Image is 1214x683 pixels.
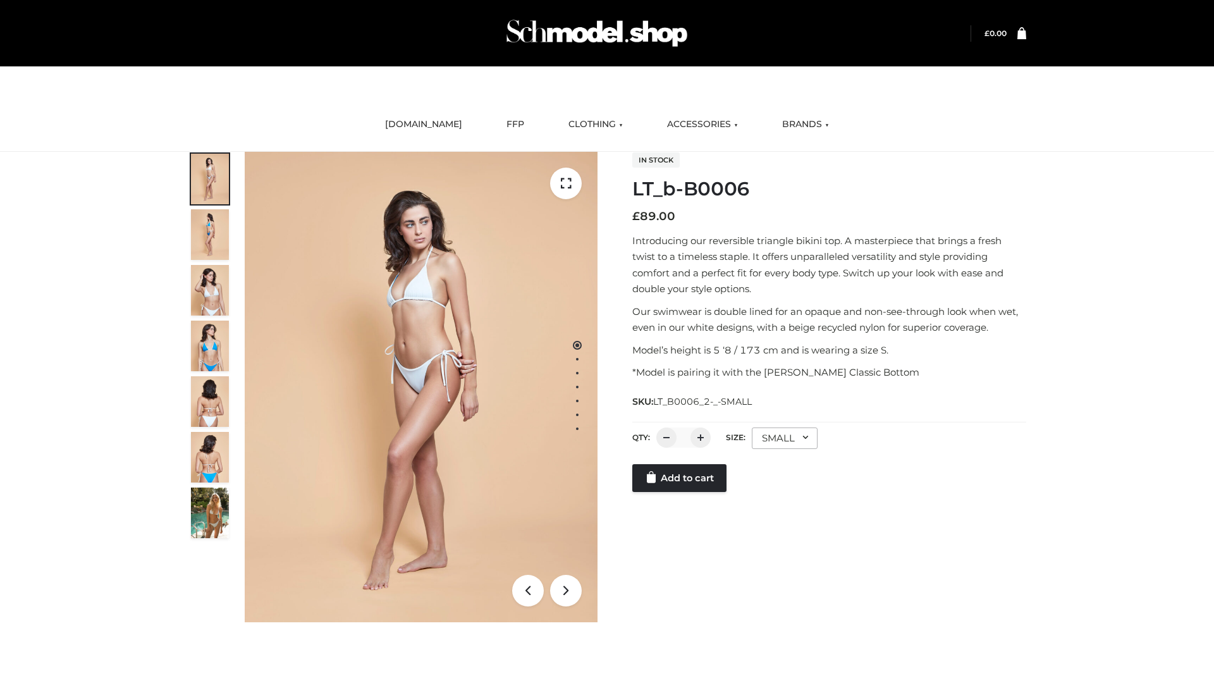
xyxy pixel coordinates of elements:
img: Arieltop_CloudNine_AzureSky2.jpg [191,488,229,538]
a: FFP [497,111,534,138]
img: ArielClassicBikiniTop_CloudNine_AzureSky_OW114ECO_4-scaled.jpg [191,321,229,371]
span: £ [984,28,990,38]
span: £ [632,209,640,223]
a: ACCESSORIES [658,111,747,138]
a: £0.00 [984,28,1007,38]
img: ArielClassicBikiniTop_CloudNine_AzureSky_OW114ECO_2-scaled.jpg [191,209,229,260]
p: Our swimwear is double lined for an opaque and non-see-through look when wet, even in our white d... [632,304,1026,336]
p: Introducing our reversible triangle bikini top. A masterpiece that brings a fresh twist to a time... [632,233,1026,297]
h1: LT_b-B0006 [632,178,1026,200]
img: ArielClassicBikiniTop_CloudNine_AzureSky_OW114ECO_1-scaled.jpg [191,154,229,204]
span: SKU: [632,394,753,409]
img: ArielClassicBikiniTop_CloudNine_AzureSky_OW114ECO_7-scaled.jpg [191,376,229,427]
p: Model’s height is 5 ‘8 / 173 cm and is wearing a size S. [632,342,1026,359]
img: ArielClassicBikiniTop_CloudNine_AzureSky_OW114ECO_1 [245,152,598,622]
img: ArielClassicBikiniTop_CloudNine_AzureSky_OW114ECO_3-scaled.jpg [191,265,229,316]
bdi: 0.00 [984,28,1007,38]
a: [DOMAIN_NAME] [376,111,472,138]
bdi: 89.00 [632,209,675,223]
label: QTY: [632,433,650,442]
a: Add to cart [632,464,727,492]
span: In stock [632,152,680,168]
img: ArielClassicBikiniTop_CloudNine_AzureSky_OW114ECO_8-scaled.jpg [191,432,229,483]
label: Size: [726,433,745,442]
p: *Model is pairing it with the [PERSON_NAME] Classic Bottom [632,364,1026,381]
img: Schmodel Admin 964 [502,8,692,58]
a: CLOTHING [559,111,632,138]
a: BRANDS [773,111,838,138]
div: SMALL [752,428,818,449]
span: LT_B0006_2-_-SMALL [653,396,752,407]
